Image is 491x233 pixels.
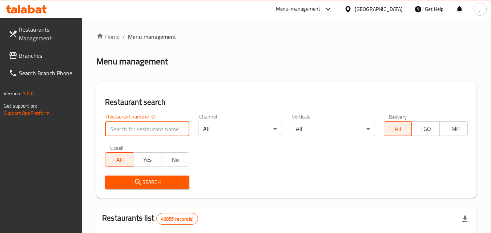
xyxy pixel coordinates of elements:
[439,121,468,136] button: TMP
[19,69,76,77] span: Search Branch Phone
[389,114,407,119] label: Delivery
[479,5,480,13] span: j
[384,121,412,136] button: All
[157,216,198,222] span: 42055 record(s)
[105,122,189,136] input: Search for restaurant name or ID..
[105,152,133,167] button: All
[105,97,468,108] h2: Restaurant search
[136,154,158,165] span: Yes
[4,89,21,98] span: Version:
[108,154,130,165] span: All
[161,152,189,167] button: No
[411,121,440,136] button: TGO
[111,178,183,187] span: Search
[4,108,50,118] a: Support.OpsPlatform
[4,101,37,111] span: Get support on:
[456,210,474,228] div: Export file
[3,47,82,64] a: Branches
[133,152,161,167] button: Yes
[198,122,282,136] div: All
[19,51,76,60] span: Branches
[110,145,124,150] label: Upsell
[164,154,186,165] span: No
[156,213,198,225] div: Total records count
[443,124,465,134] span: TMP
[96,32,120,41] a: Home
[3,64,82,82] a: Search Branch Phone
[19,25,76,43] span: Restaurants Management
[291,122,375,136] div: All
[355,5,403,13] div: [GEOGRAPHIC_DATA]
[122,32,125,41] li: /
[105,176,189,189] button: Search
[387,124,409,134] span: All
[276,5,321,13] div: Menu-management
[128,32,176,41] span: Menu management
[415,124,437,134] span: TGO
[96,56,168,67] h2: Menu management
[23,89,34,98] span: 1.0.0
[3,21,82,47] a: Restaurants Management
[96,32,476,41] nav: breadcrumb
[102,213,198,225] h2: Restaurants list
